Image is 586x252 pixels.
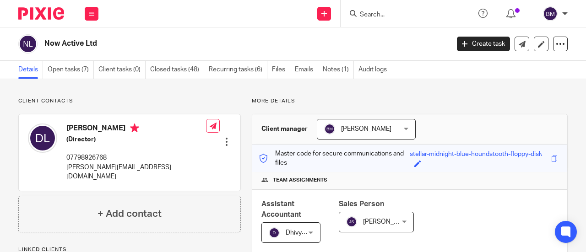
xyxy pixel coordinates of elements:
[209,61,267,79] a: Recurring tasks (6)
[98,61,146,79] a: Client tasks (0)
[66,123,206,135] h4: [PERSON_NAME]
[359,11,441,19] input: Search
[272,61,290,79] a: Files
[66,163,206,182] p: [PERSON_NAME][EMAIL_ADDRESS][DOMAIN_NAME]
[410,150,542,160] div: stellar-midnight-blue-houndstooth-floppy-disk
[543,6,558,21] img: svg%3E
[261,124,308,134] h3: Client manager
[150,61,204,79] a: Closed tasks (48)
[18,97,241,105] p: Client contacts
[341,126,391,132] span: [PERSON_NAME]
[295,61,318,79] a: Emails
[363,219,413,225] span: [PERSON_NAME]
[261,200,301,218] span: Assistant Accountant
[66,135,206,144] h5: (Director)
[273,177,327,184] span: Team assignments
[457,37,510,51] a: Create task
[48,61,94,79] a: Open tasks (7)
[18,7,64,20] img: Pixie
[44,39,364,48] h2: Now Active Ltd
[339,200,384,208] span: Sales Person
[346,216,357,227] img: svg%3E
[66,153,206,162] p: 07798926768
[324,123,335,134] img: svg%3E
[286,230,315,236] span: Dhivya S T
[130,123,139,133] i: Primary
[269,227,280,238] img: svg%3E
[18,61,43,79] a: Details
[18,34,38,54] img: svg%3E
[28,123,57,153] img: svg%3E
[259,149,410,168] p: Master code for secure communications and files
[98,207,162,221] h4: + Add contact
[323,61,354,79] a: Notes (1)
[252,97,568,105] p: More details
[358,61,391,79] a: Audit logs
